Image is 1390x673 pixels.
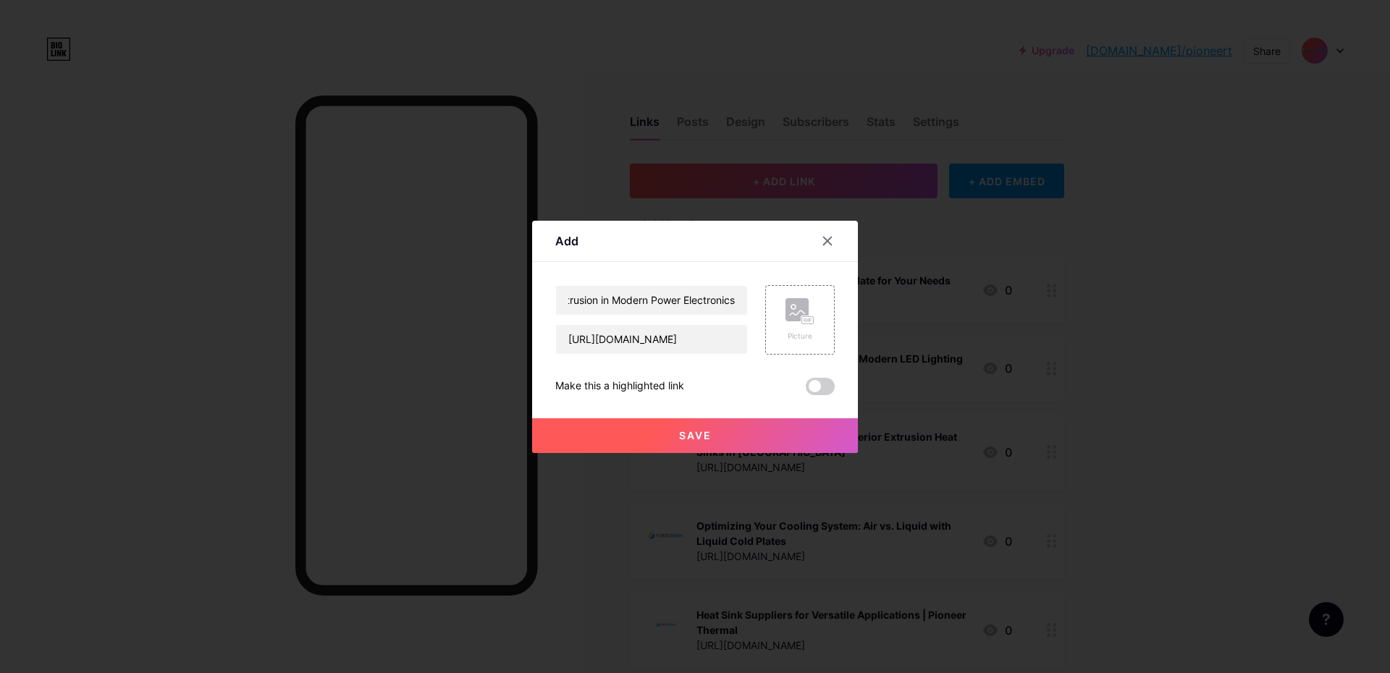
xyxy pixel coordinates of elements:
[556,325,747,354] input: URL
[785,331,814,342] div: Picture
[555,378,684,395] div: Make this a highlighted link
[555,232,578,250] div: Add
[679,429,712,441] span: Save
[556,286,747,315] input: Title
[532,418,858,453] button: Save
